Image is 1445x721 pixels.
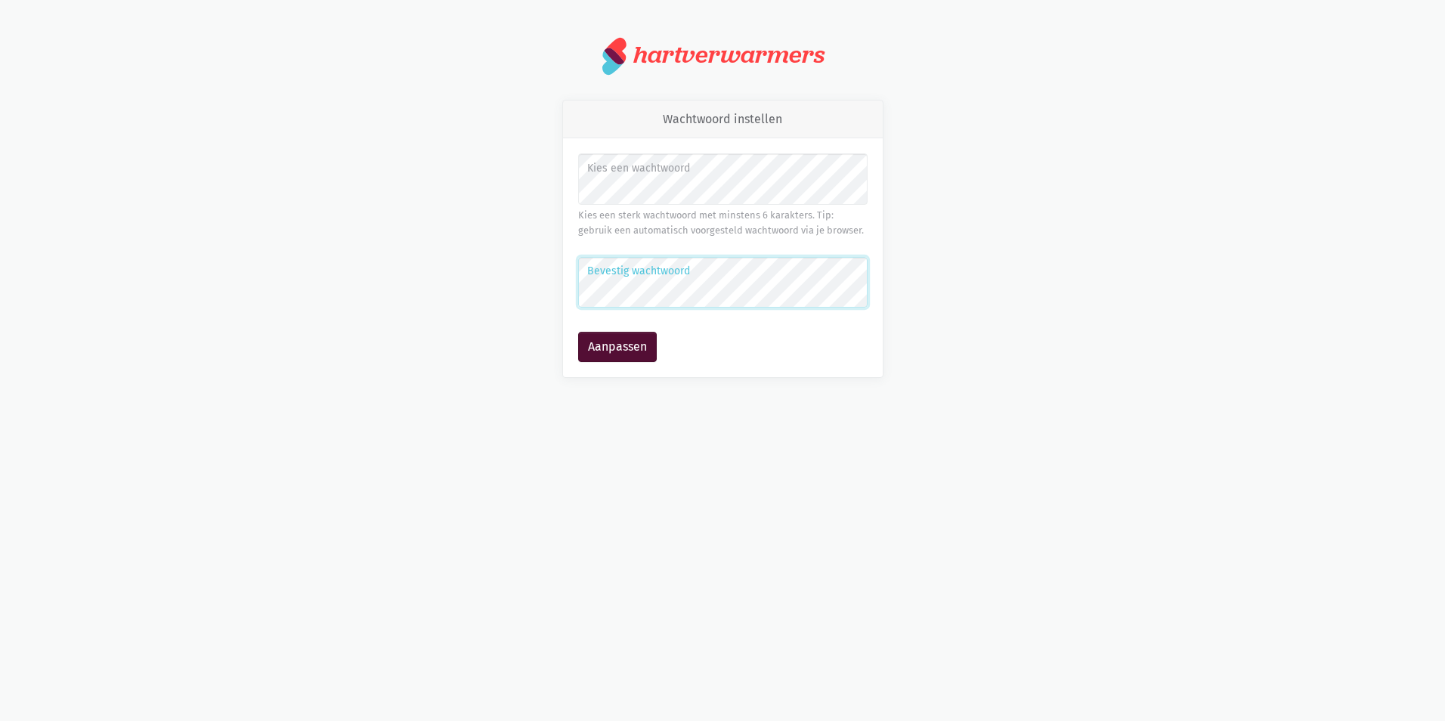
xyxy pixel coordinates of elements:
div: Kies een sterk wachtwoord met minstens 6 karakters. Tip: gebruik een automatisch voorgesteld wach... [578,208,868,239]
label: Bevestig wachtwoord [587,263,857,280]
form: Wachtwoord instellen [578,153,868,362]
img: logo.svg [602,36,627,76]
a: hartverwarmers [602,36,843,76]
div: Wachtwoord instellen [563,101,883,139]
div: hartverwarmers [633,41,825,69]
button: Aanpassen [578,332,657,362]
label: Kies een wachtwoord [587,160,857,177]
